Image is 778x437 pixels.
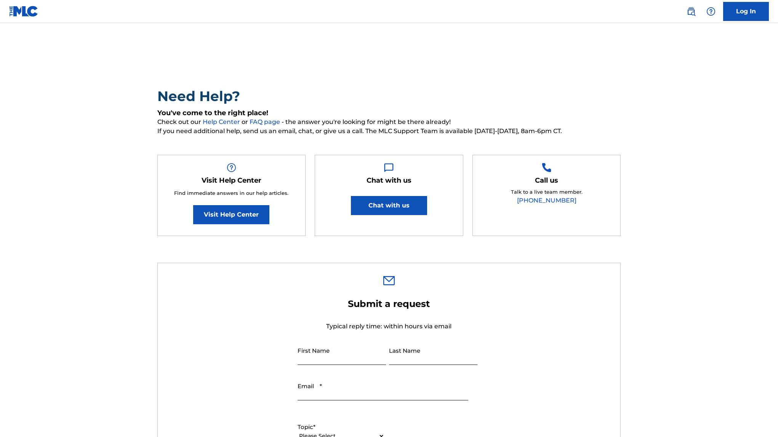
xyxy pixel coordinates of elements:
a: [PHONE_NUMBER] [517,197,576,204]
a: FAQ page [250,118,282,125]
h5: Call us [535,176,558,185]
img: search [687,7,696,16]
span: If you need additional help, send us an email, chat, or give us a call. The MLC Support Team is a... [157,127,621,136]
img: Help Box Image [542,163,551,172]
span: Find immediate answers in our help articles. [174,190,288,196]
iframe: Resource Center [757,300,778,361]
a: Visit Help Center [193,205,269,224]
a: Help Center [203,118,242,125]
span: Typical reply time: within hours via email [326,323,451,330]
a: Public Search [684,4,699,19]
img: Help Box Image [384,163,394,172]
img: Help Box Image [227,163,236,172]
button: Chat with us [351,196,427,215]
h2: Submit a request [298,298,480,310]
h5: Visit Help Center [202,176,261,185]
span: Check out our or - the answer you're looking for might be there already! [157,117,621,127]
div: Help [703,4,719,19]
h2: Need Help? [157,88,621,105]
p: Talk to a live team member. [511,188,583,196]
h5: Chat with us [367,176,411,185]
img: help [706,7,716,16]
a: Log In [723,2,769,21]
span: Topic [298,423,313,431]
img: MLC Logo [9,6,38,17]
h5: You've come to the right place! [157,109,621,117]
img: 0ff00501b51b535a1dc6.svg [383,276,395,285]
